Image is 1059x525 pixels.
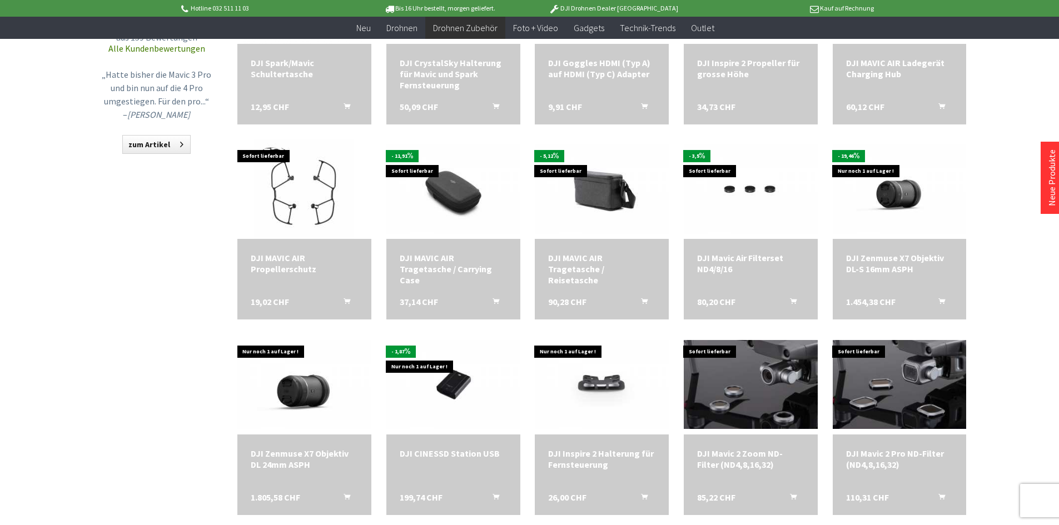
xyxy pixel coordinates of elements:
button: In den Warenkorb [925,296,952,311]
a: DJI Spark/Mavic Schultertasche 12,95 CHF In den Warenkorb [251,57,358,79]
div: DJI MAVIC AIR Propellerschutz [251,252,358,274]
img: DJI CINESSD Station USB [386,340,520,429]
a: DJI MAVIC AIR Tragetasche / Carrying Case 37,14 CHF In den Warenkorb [400,252,507,286]
a: DJI Mavic 2 Pro ND-Filter (ND4,8,16,32) 110,31 CHF In den Warenkorb [846,448,953,470]
a: Foto + Video [505,17,566,39]
button: In den Warenkorb [925,101,952,116]
a: Drohnen Zubehör [425,17,505,39]
p: Hotline 032 511 11 03 [180,2,353,15]
button: In den Warenkorb [330,492,357,506]
span: 90,28 CHF [548,296,586,307]
a: Drohnen [379,17,425,39]
span: 85,22 CHF [697,492,735,503]
span: 9,91 CHF [548,101,582,112]
div: DJI CrystalSky Halterung für Mavic und Spark Fernsteuerung [400,57,507,91]
a: DJI Zenmuse X7 Objektiv DL-S 16mm ASPH 1.454,38 CHF In den Warenkorb [846,252,953,274]
button: In den Warenkorb [777,492,803,506]
span: 1.805,58 CHF [251,492,300,503]
a: zum Artikel [122,135,191,154]
span: Drohnen Zubehör [433,22,498,33]
p: Bis 16 Uhr bestellt, morgen geliefert. [353,2,526,15]
div: DJI Mavic 2 Pro ND-Filter (ND4,8,16,32) [846,448,953,470]
img: DJI Zenmuse X7 Objektiv DL-S 16mm ASPH [833,144,967,234]
div: DJI Mavic Air Filterset ND4/8/16 [697,252,804,274]
div: DJI Zenmuse X7 Objektiv DL-S 16mm ASPH [846,252,953,274]
p: DJI Drohnen Dealer [GEOGRAPHIC_DATA] [526,2,700,15]
button: In den Warenkorb [330,296,357,311]
a: Neu [349,17,379,39]
span: Neu [356,22,371,33]
em: [PERSON_NAME] [127,109,190,120]
a: Outlet [683,17,722,39]
button: In den Warenkorb [925,492,952,506]
div: DJI CINESSD Station USB [400,448,507,459]
a: DJI CrystalSky Halterung für Mavic und Spark Fernsteuerung 50,09 CHF In den Warenkorb [400,57,507,91]
div: DJI Zenmuse X7 Objektiv DL 24mm ASPH [251,448,358,470]
a: DJI Goggles HDMI (Typ A) auf HDMI (Typ C) Adapter 9,91 CHF In den Warenkorb [548,57,655,79]
img: DJI Zenmuse X7 Objektiv DL 24mm ASPH [237,340,371,429]
a: Alle Kundenbewertungen [108,43,205,54]
p: „Hatte bisher die Mavic 3 Pro und bin nun auf die 4 Pro umgestiegen. Für den pro...“ – [101,68,212,121]
a: DJI Inspire 2 Propeller für grosse Höhe 34,73 CHF [697,57,804,79]
a: Neue Produkte [1046,149,1057,206]
div: DJI Goggles HDMI (Typ A) auf HDMI (Typ C) Adapter [548,57,655,79]
button: In den Warenkorb [628,296,654,311]
button: In den Warenkorb [479,101,506,116]
span: 60,12 CHF [846,101,884,112]
a: DJI Mavic Air Filterset ND4/8/16 80,20 CHF In den Warenkorb [697,252,804,274]
span: Technik-Trends [620,22,675,33]
span: 12,95 CHF [251,101,289,112]
a: DJI Mavic 2 Zoom ND-Filter (ND4,8,16,32) 85,22 CHF In den Warenkorb [697,448,804,470]
a: DJI MAVIC AIR Propellerschutz 19,02 CHF In den Warenkorb [251,252,358,274]
button: In den Warenkorb [479,296,506,311]
a: DJI Zenmuse X7 Objektiv DL 24mm ASPH 1.805,58 CHF In den Warenkorb [251,448,358,470]
span: Outlet [691,22,714,33]
span: 80,20 CHF [697,296,735,307]
img: DJI MAVIC AIR Tragetasche / Carrying Case [386,144,520,234]
span: Drohnen [386,22,417,33]
span: 34,73 CHF [697,101,735,112]
a: DJI MAVIC AIR Tragetasche / Reisetasche 90,28 CHF In den Warenkorb [548,252,655,286]
button: In den Warenkorb [777,296,803,311]
img: DJI Mavic 2 Zoom ND-Filter (ND4,8,16,32) [684,340,818,429]
span: 26,00 CHF [548,492,586,503]
button: In den Warenkorb [479,492,506,506]
span: 37,14 CHF [400,296,438,307]
span: 50,09 CHF [400,101,438,112]
img: DJI Mavic 2 Pro ND-Filter (ND4,8,16,32) [833,340,967,429]
div: DJI MAVIC AIR Tragetasche / Reisetasche [548,252,655,286]
img: DJI Inspire 2 Halterung für Fernsteuerung [535,340,669,429]
span: 199,74 CHF [400,492,443,503]
span: 1.454,38 CHF [846,296,896,307]
button: In den Warenkorb [628,492,654,506]
a: Gadgets [566,17,612,39]
div: DJI Spark/Mavic Schultertasche [251,57,358,79]
span: Foto + Video [513,22,558,33]
span: Gadgets [574,22,604,33]
a: DJI Inspire 2 Halterung für Fernsteuerung 26,00 CHF In den Warenkorb [548,448,655,470]
span: 19,02 CHF [251,296,289,307]
button: In den Warenkorb [628,101,654,116]
span: 110,31 CHF [846,492,889,503]
img: DJI MAVIC AIR Propellerschutz [254,139,354,239]
div: DJI Inspire 2 Propeller für grosse Höhe [697,57,804,79]
div: DJI MAVIC AIR Tragetasche / Carrying Case [400,252,507,286]
a: Technik-Trends [612,17,683,39]
div: DJI Inspire 2 Halterung für Fernsteuerung [548,448,655,470]
div: DJI Mavic 2 Zoom ND-Filter (ND4,8,16,32) [697,448,804,470]
a: DJI CINESSD Station USB 199,74 CHF In den Warenkorb [400,448,507,459]
img: DJI MAVIC AIR Tragetasche / Reisetasche [535,144,669,234]
div: DJI MAVIC AIR Ladegerät Charging Hub [846,57,953,79]
p: Kauf auf Rechnung [700,2,874,15]
a: DJI MAVIC AIR Ladegerät Charging Hub 60,12 CHF In den Warenkorb [846,57,953,79]
img: DJI Mavic Air Filterset ND4/8/16 [684,144,818,234]
button: In den Warenkorb [330,101,357,116]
